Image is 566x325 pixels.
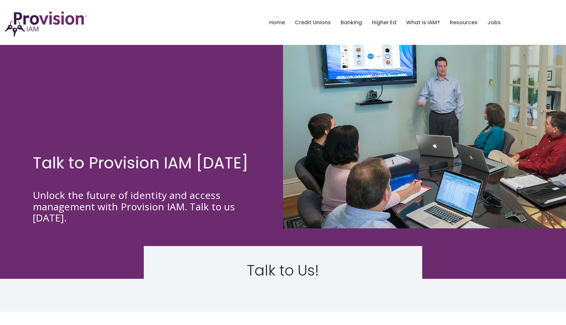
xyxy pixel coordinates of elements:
a: Higher Ed [372,17,396,28]
a: Resources [450,17,478,28]
h2: Talk to Us! [165,262,401,279]
nav: menu [264,12,506,33]
a: Credit Unions [295,17,331,28]
span: Unlock the future of identity and access management with Provision IAM. Talk to us [DATE]. [33,188,235,224]
a: Jobs [487,17,501,28]
img: ProvisionIAM-Logo-Purple [5,11,87,37]
img: full-service-consulting@2x [283,39,566,228]
a: Home [269,17,285,28]
span: Talk to Provision IAM [DATE] [33,152,248,174]
a: Banking [341,17,362,28]
a: What is IAM? [406,17,440,28]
